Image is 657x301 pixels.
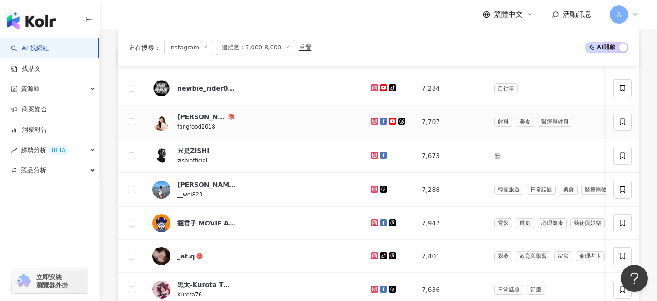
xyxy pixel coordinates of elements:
span: 戲劇 [516,218,534,228]
span: Kurota76 [177,291,202,298]
img: KOL Avatar [152,181,170,199]
span: 美食 [560,185,578,195]
span: 趨勢分析 [21,140,69,160]
img: logo [7,12,56,30]
span: 電影 [494,218,512,228]
span: 醫療與健康 [581,185,616,195]
img: KOL Avatar [152,214,170,232]
span: 繁體中文 [494,10,523,19]
div: [PERSON_NAME] [177,112,226,121]
a: 洞察報告 [11,125,47,134]
span: 節慶 [527,285,545,295]
a: KOL Avatar[PERSON_NAME]fangfood2018 [152,112,356,131]
div: newbie_rider0002 [177,84,236,93]
td: 7,288 [414,173,487,207]
span: 追蹤數：7,000-8,000 [217,40,295,55]
a: KOL Avatarnewbie_rider0002 [152,79,356,97]
span: 資源庫 [21,79,40,99]
div: _at.q [177,252,195,261]
span: 藝術與娛樂 [570,218,605,228]
span: 立即安裝 瀏覽器外掛 [36,273,68,289]
a: 商案媒合 [11,105,47,114]
td: 7,401 [414,240,487,273]
div: [PERSON_NAME] [177,180,236,189]
span: 競品分析 [21,160,46,181]
span: 醫療與健康 [538,117,572,127]
span: 命理占卜 [576,251,605,261]
td: 7,284 [414,72,487,105]
img: KOL Avatar [152,281,170,299]
span: 心理健康 [538,218,567,228]
span: fangfood2018 [177,124,215,130]
img: KOL Avatar [152,79,170,97]
span: Instagram [164,40,213,55]
img: KOL Avatar [152,113,170,131]
div: BETA [48,146,69,155]
span: zishiofficial [177,158,207,164]
span: 彩妝 [494,251,512,261]
td: 7,673 [414,139,487,173]
span: 教育與學習 [516,251,550,261]
span: 正在搜尋 ： [129,44,161,51]
a: KOL Avatar_at.q [152,247,356,265]
td: 7,947 [414,207,487,240]
div: 黒太-Kurota TW cosplayer [177,280,236,289]
span: 美食 [516,117,534,127]
a: KOL Avatar黒太-Kurota TW cosplayerKurota76 [152,280,356,299]
span: 飲料 [494,117,512,127]
a: searchAI 找網紅 [11,44,49,53]
span: A [617,10,621,19]
span: 日常話題 [527,185,556,195]
iframe: Help Scout Beacon - Open [621,265,648,292]
a: KOL Avatar癮君子 MOVIE ADDICT｜影評 [152,214,356,232]
div: 重置 [299,44,311,51]
span: 日常話題 [494,285,523,295]
span: __wei823 [177,191,202,198]
a: KOL Avatar[PERSON_NAME]__wei823 [152,180,356,199]
img: chrome extension [15,274,32,288]
span: 家庭 [554,251,572,261]
div: 癮君子 MOVIE ADDICT｜影評 [177,219,236,228]
span: 活動訊息 [563,10,592,19]
span: rise [11,147,17,153]
img: KOL Avatar [152,147,170,165]
td: 7,707 [414,105,487,139]
img: KOL Avatar [152,247,170,265]
a: KOL Avatar只是ZISHIzishiofficial [152,146,356,165]
span: 韓國旅遊 [494,185,523,195]
div: 只是ZISHI [177,146,209,155]
a: chrome extension立即安裝 瀏覽器外掛 [12,269,88,293]
span: 自行車 [494,83,518,93]
a: 找貼文 [11,64,41,73]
